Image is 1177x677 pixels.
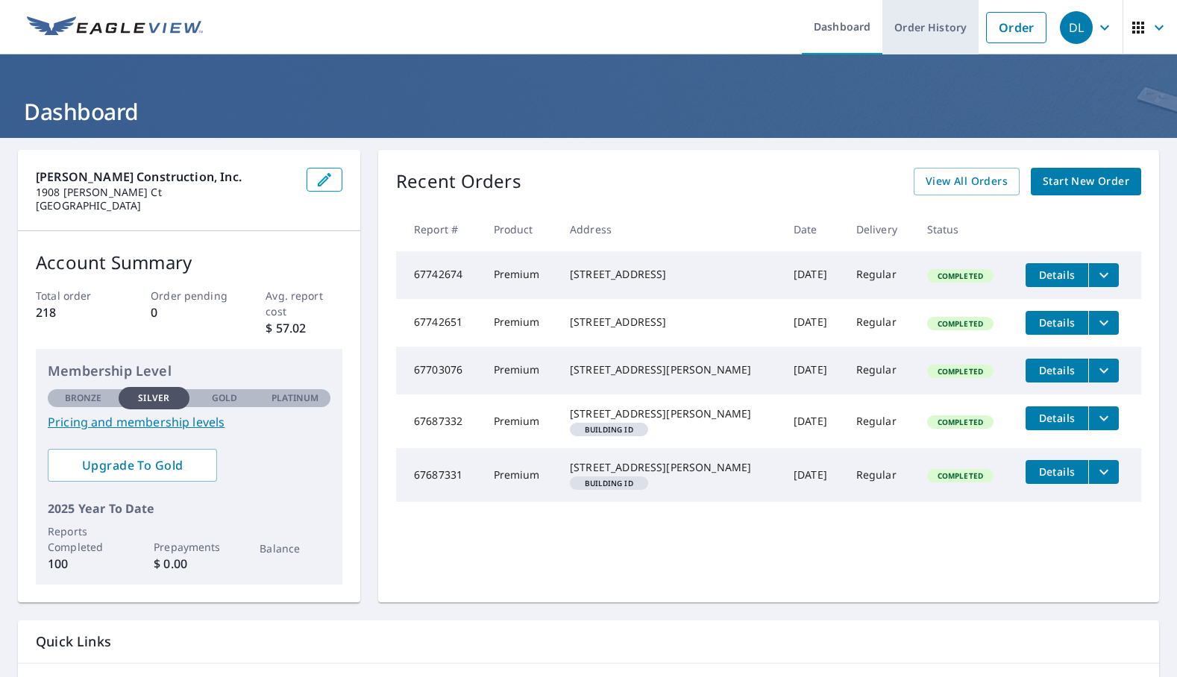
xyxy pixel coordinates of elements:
th: Status [915,207,1014,251]
button: detailsBtn-67703076 [1026,359,1088,382]
p: Account Summary [36,249,342,276]
div: [STREET_ADDRESS][PERSON_NAME] [570,362,770,377]
td: Premium [482,299,558,347]
a: Pricing and membership levels [48,413,330,431]
div: [STREET_ADDRESS][PERSON_NAME] [570,406,770,421]
span: Details [1035,315,1079,330]
th: Address [558,207,782,251]
button: filesDropdownBtn-67687331 [1088,460,1119,484]
p: Order pending [151,288,227,303]
a: Start New Order [1031,168,1141,195]
p: Recent Orders [396,168,521,195]
td: Regular [844,448,915,502]
em: Building ID [585,426,633,433]
p: $ 57.02 [266,319,342,337]
p: Quick Links [36,632,1141,651]
td: 67703076 [396,347,482,394]
span: Details [1035,465,1079,479]
td: Premium [482,347,558,394]
h1: Dashboard [18,96,1159,127]
td: Premium [482,448,558,502]
button: filesDropdownBtn-67687332 [1088,406,1119,430]
p: 0 [151,303,227,321]
span: Completed [929,417,992,427]
td: Premium [482,394,558,448]
th: Report # [396,207,482,251]
a: View All Orders [914,168,1020,195]
p: Bronze [65,391,102,405]
button: filesDropdownBtn-67703076 [1088,359,1119,382]
button: detailsBtn-67742674 [1026,263,1088,287]
em: Building ID [585,479,633,487]
td: 67742651 [396,299,482,347]
button: detailsBtn-67687331 [1026,460,1088,484]
button: filesDropdownBtn-67742674 [1088,263,1119,287]
div: [STREET_ADDRESS] [570,267,770,282]
p: 100 [48,555,119,573]
td: Regular [844,299,915,347]
td: 67687332 [396,394,482,448]
button: detailsBtn-67742651 [1026,311,1088,335]
span: Completed [929,366,992,377]
button: filesDropdownBtn-67742651 [1088,311,1119,335]
span: Upgrade To Gold [60,457,205,473]
p: Prepayments [154,539,225,555]
p: Membership Level [48,361,330,381]
td: [DATE] [782,347,844,394]
p: Avg. report cost [266,288,342,319]
p: [PERSON_NAME] Construction, Inc. [36,168,295,186]
p: 1908 [PERSON_NAME] Ct [36,186,295,199]
p: Silver [138,391,169,405]
td: Regular [844,394,915,448]
div: [STREET_ADDRESS] [570,315,770,330]
span: Completed [929,271,992,281]
th: Product [482,207,558,251]
span: Completed [929,470,992,481]
td: Premium [482,251,558,299]
span: Start New Order [1043,172,1129,191]
a: Upgrade To Gold [48,449,217,482]
span: Completed [929,318,992,329]
p: Gold [212,391,237,405]
th: Delivery [844,207,915,251]
td: Regular [844,347,915,394]
div: [STREET_ADDRESS][PERSON_NAME] [570,460,770,475]
th: Date [782,207,844,251]
td: 67742674 [396,251,482,299]
td: [DATE] [782,394,844,448]
td: 67687331 [396,448,482,502]
td: Regular [844,251,915,299]
td: [DATE] [782,251,844,299]
p: Platinum [272,391,318,405]
span: Details [1035,363,1079,377]
a: Order [986,12,1046,43]
td: [DATE] [782,448,844,502]
p: Balance [260,541,330,556]
span: View All Orders [926,172,1008,191]
p: $ 0.00 [154,555,225,573]
p: Total order [36,288,113,303]
div: DL [1060,11,1093,44]
p: 218 [36,303,113,321]
p: [GEOGRAPHIC_DATA] [36,199,295,212]
td: [DATE] [782,299,844,347]
p: 2025 Year To Date [48,500,330,517]
span: Details [1035,268,1079,282]
button: detailsBtn-67687332 [1026,406,1088,430]
span: Details [1035,411,1079,425]
p: Reports Completed [48,523,119,555]
img: EV Logo [27,16,203,39]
